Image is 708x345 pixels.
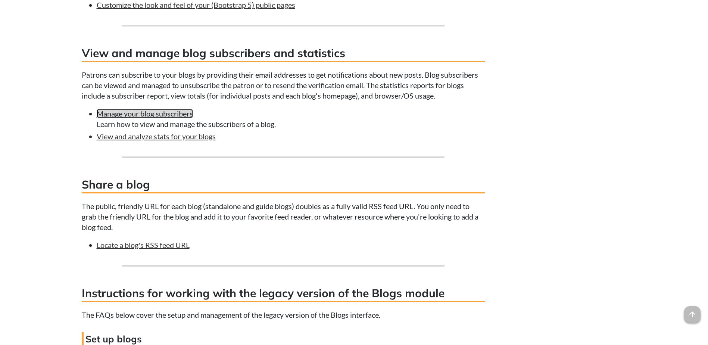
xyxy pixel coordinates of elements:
a: Customize the look and feel of your (Bootstrap 5) public pages [97,0,295,9]
li: Learn how to view and manage the subscribers of a blog. [97,108,485,129]
h3: View and manage blog subscribers and statistics [82,45,485,62]
a: Locate a blog's RSS feed URL [97,240,190,249]
span: arrow_upward [684,306,701,323]
h3: Share a blog [82,177,485,193]
p: The public, friendly URL for each blog (standalone and guide blogs) doubles as a fully valid RSS ... [82,201,485,232]
a: View and analyze stats for your blogs [97,132,216,141]
p: Patrons can subscribe to your blogs by providing their email addresses to get notifications about... [82,69,485,101]
a: Manage your blog subscribers [97,109,193,118]
p: The FAQs below cover the setup and management of the legacy version of the Blogs interface. [82,310,485,320]
a: arrow_upward [684,307,701,316]
h3: Instructions for working with the legacy version of the Blogs module [82,285,485,302]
